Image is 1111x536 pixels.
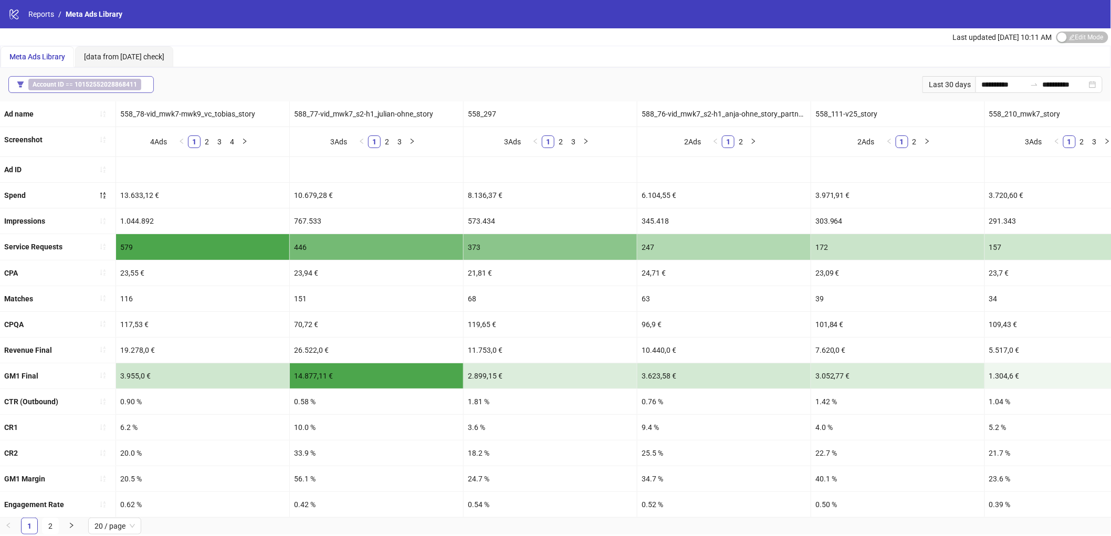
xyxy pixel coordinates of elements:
[201,136,213,148] a: 2
[464,312,637,337] div: 119,65 €
[8,76,154,93] button: Account ID == 10152552028868411
[290,260,463,286] div: 23,94 €
[116,440,289,466] div: 20.0 %
[464,208,637,234] div: 573.434
[116,101,289,127] div: 558_78-vid_mwk7-mwk9_vc_tobias_story
[381,136,393,148] a: 2
[568,136,579,148] a: 3
[99,424,107,431] span: sort-ascending
[58,8,61,20] li: /
[406,135,418,148] li: Next Page
[17,81,24,88] span: filter
[1054,138,1060,144] span: left
[722,136,734,148] a: 1
[22,518,37,534] a: 1
[66,10,122,18] span: Meta Ads Library
[330,138,347,146] span: 3 Ads
[529,135,542,148] li: Previous Page
[1051,135,1063,148] button: left
[175,135,188,148] li: Previous Page
[811,363,984,388] div: 3.052,77 €
[238,135,251,148] li: Next Page
[883,135,896,148] button: left
[637,389,811,414] div: 0.76 %
[68,522,75,529] span: right
[4,449,18,457] b: CR2
[238,135,251,148] button: right
[394,136,405,148] a: 3
[811,312,984,337] div: 101,84 €
[637,338,811,363] div: 10.440,0 €
[4,423,18,432] b: CR1
[464,363,637,388] div: 2.899,15 €
[637,492,811,517] div: 0.52 %
[554,135,567,148] li: 2
[811,234,984,259] div: 172
[99,295,107,302] span: sort-ascending
[747,135,760,148] button: right
[290,183,463,208] div: 10.679,28 €
[355,135,368,148] li: Previous Page
[88,518,141,534] div: Page Size
[359,138,365,144] span: left
[811,338,984,363] div: 7.620,0 €
[4,191,26,199] b: Spend
[464,415,637,440] div: 3.6 %
[4,110,34,118] b: Ad name
[858,138,875,146] span: 2 Ads
[709,135,722,148] button: left
[464,338,637,363] div: 11.753,0 €
[555,136,567,148] a: 2
[811,208,984,234] div: 303.964
[290,234,463,259] div: 446
[637,208,811,234] div: 345.418
[464,440,637,466] div: 18.2 %
[637,260,811,286] div: 24,71 €
[242,138,248,144] span: right
[290,415,463,440] div: 10.0 %
[637,234,811,259] div: 247
[21,518,38,534] li: 1
[213,135,226,148] li: 3
[116,208,289,234] div: 1.044.892
[409,138,415,144] span: right
[580,135,592,148] button: right
[896,135,908,148] li: 1
[116,183,289,208] div: 13.633,12 €
[43,518,58,534] a: 2
[811,183,984,208] div: 3.971,91 €
[886,138,893,144] span: left
[116,260,289,286] div: 23,55 €
[637,286,811,311] div: 63
[1063,135,1076,148] li: 1
[909,136,920,148] a: 2
[150,138,167,146] span: 4 Ads
[896,136,908,148] a: 1
[811,440,984,466] div: 22.7 %
[921,135,934,148] button: right
[95,518,135,534] span: 20 / page
[4,397,58,406] b: CTR (Outbound)
[63,518,80,534] li: Next Page
[747,135,760,148] li: Next Page
[529,135,542,148] button: left
[393,135,406,148] li: 3
[290,312,463,337] div: 70,72 €
[4,372,38,380] b: GM1 Final
[1030,80,1039,89] span: swap-right
[811,492,984,517] div: 0.50 %
[750,138,757,144] span: right
[464,234,637,259] div: 373
[406,135,418,148] button: right
[99,449,107,457] span: sort-ascending
[116,338,289,363] div: 19.278,0 €
[116,389,289,414] div: 0.90 %
[116,286,289,311] div: 116
[637,415,811,440] div: 9.4 %
[1064,136,1075,148] a: 1
[532,138,539,144] span: left
[1025,138,1042,146] span: 3 Ads
[4,135,43,144] b: Screenshot
[464,101,637,127] div: 558_297
[1051,135,1063,148] li: Previous Page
